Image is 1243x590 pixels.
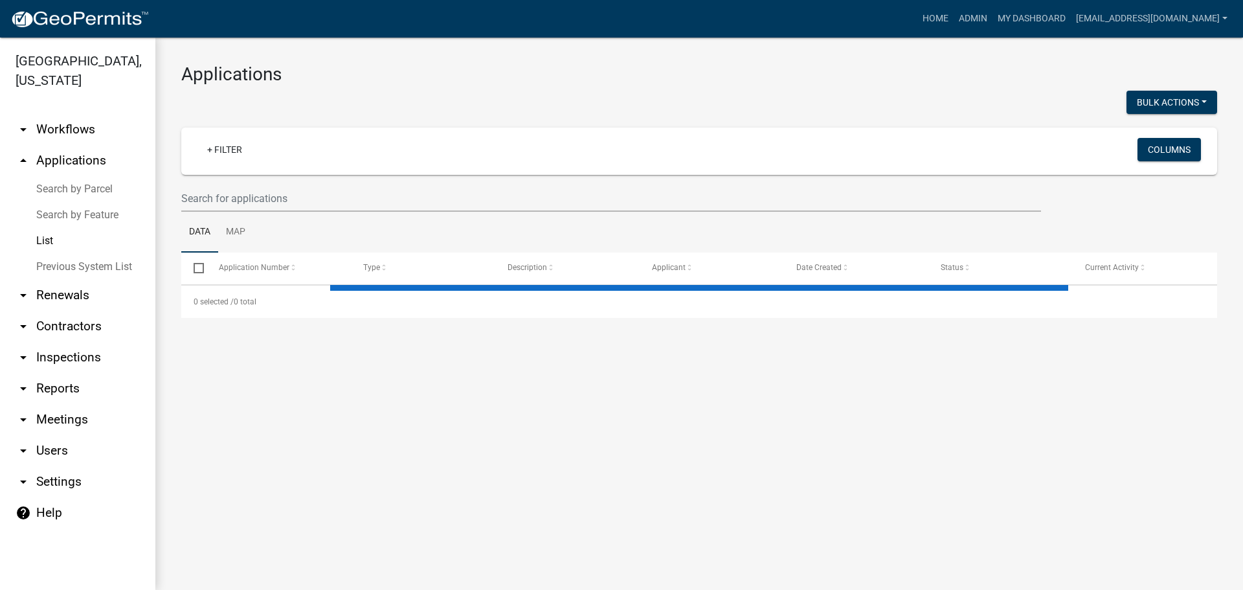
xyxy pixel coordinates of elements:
span: Date Created [796,263,842,272]
a: + Filter [197,138,252,161]
span: Applicant [652,263,686,272]
i: help [16,505,31,521]
button: Bulk Actions [1126,91,1217,114]
input: Search for applications [181,185,1041,212]
i: arrow_drop_down [16,412,31,427]
span: Status [941,263,963,272]
a: Map [218,212,253,253]
i: arrow_drop_down [16,443,31,459]
datatable-header-cell: Date Created [784,253,928,284]
datatable-header-cell: Type [350,253,495,284]
div: 0 total [181,286,1217,318]
i: arrow_drop_down [16,474,31,490]
datatable-header-cell: Status [928,253,1073,284]
span: Description [508,263,547,272]
span: Current Activity [1085,263,1139,272]
i: arrow_drop_up [16,153,31,168]
h3: Applications [181,63,1217,85]
i: arrow_drop_down [16,122,31,137]
a: My Dashboard [992,6,1071,31]
a: Admin [954,6,992,31]
i: arrow_drop_down [16,319,31,334]
span: Application Number [219,263,289,272]
datatable-header-cell: Select [181,253,206,284]
datatable-header-cell: Current Activity [1073,253,1217,284]
button: Columns [1137,138,1201,161]
i: arrow_drop_down [16,288,31,303]
i: arrow_drop_down [16,381,31,396]
span: Type [363,263,380,272]
datatable-header-cell: Description [495,253,640,284]
span: 0 selected / [194,297,234,306]
datatable-header-cell: Applicant [640,253,784,284]
i: arrow_drop_down [16,350,31,365]
datatable-header-cell: Application Number [206,253,350,284]
a: Data [181,212,218,253]
a: [EMAIL_ADDRESS][DOMAIN_NAME] [1071,6,1233,31]
a: Home [917,6,954,31]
